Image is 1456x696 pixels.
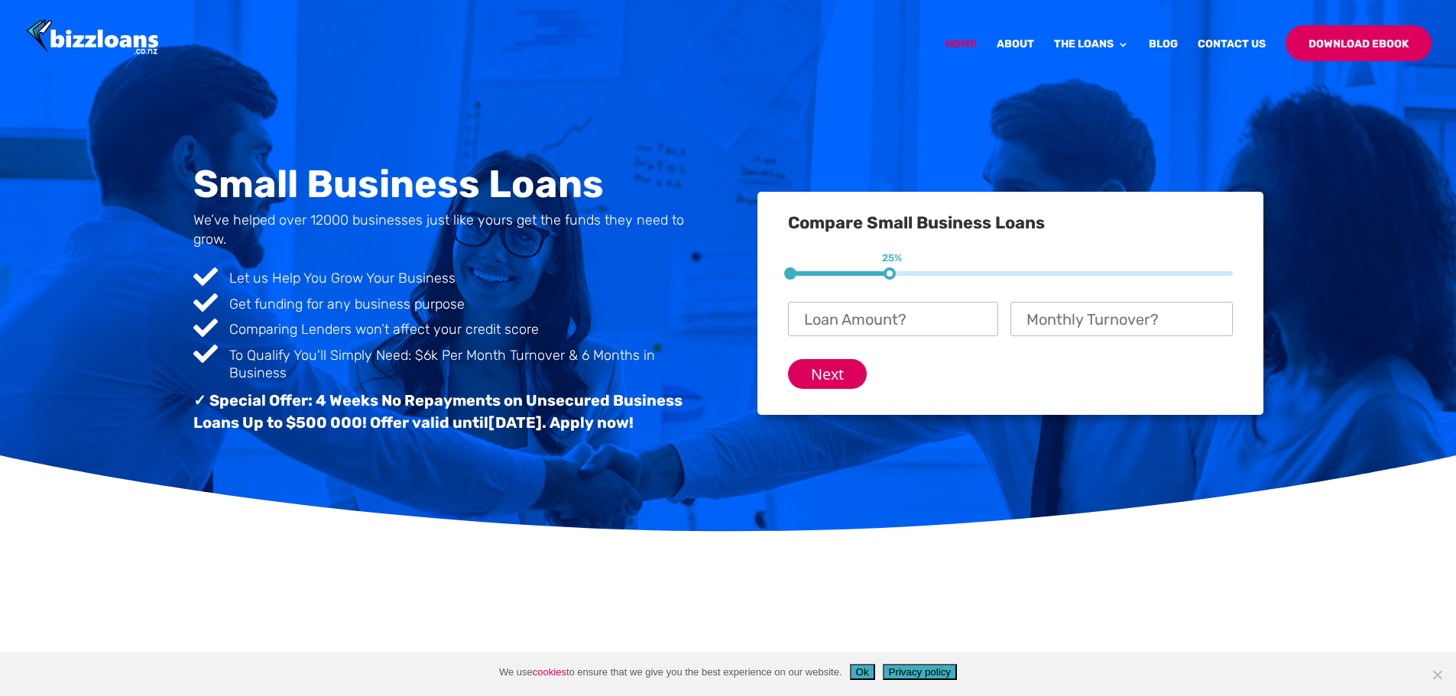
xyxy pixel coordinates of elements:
span:  [193,290,218,315]
span: To Qualify You'll Simply Need: $6k Per Month Turnover & 6 Months in Business [229,347,655,381]
input: Loan Amount? [788,302,998,336]
span:  [193,264,218,289]
input: Next [788,359,867,389]
span: Get funding for any business purpose [229,296,465,312]
span:  [193,316,218,340]
a: The Loans [1054,39,1129,75]
a: Home [945,39,977,75]
span: Comparing Lenders won’t affect your credit score [229,321,539,338]
h3: ✓ Special Offer: 4 Weeks No Repayments on Unsecured Business Loans Up to $500 000! Offer valid un... [193,390,699,442]
h4: We’ve helped over 12000 businesses just like yours get the funds they need to grow. [193,211,699,257]
a: Download Ebook [1286,25,1432,61]
span: [DATE] [488,413,542,432]
input: Monthly Turnover? [1010,302,1233,336]
h1: Small Business Loans [193,165,699,211]
a: Contact Us [1198,39,1266,75]
a: About [997,39,1034,75]
button: Privacy policy [883,664,957,680]
span:  [193,342,218,366]
span: Let us Help You Grow Your Business [229,270,456,286]
button: Ok [850,664,875,680]
span: 25% [882,252,902,264]
a: cookies [533,666,566,678]
a: Blog [1149,39,1178,75]
span: No [1429,667,1445,682]
h3: Compare Small Business Loans [788,215,1233,239]
span: We use to ensure that we give you the best experience on our website. [499,665,842,680]
img: Bizzloans New Zealand [26,19,159,57]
